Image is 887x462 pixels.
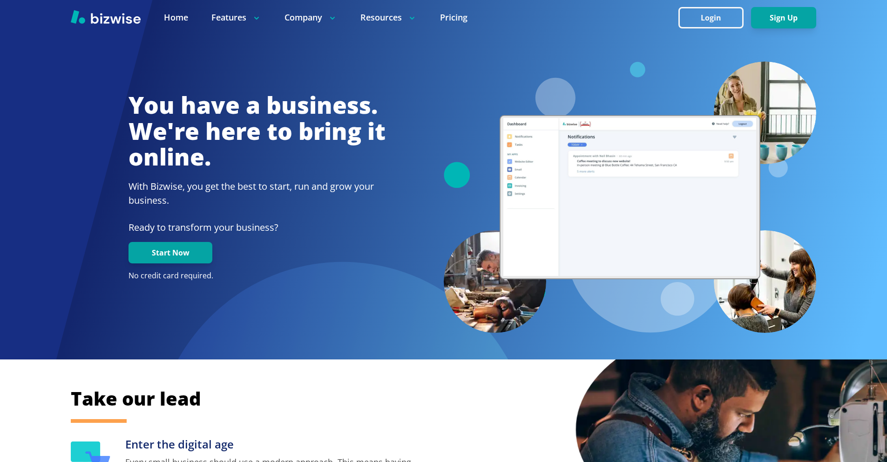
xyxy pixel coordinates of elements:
[164,12,188,23] a: Home
[129,242,212,263] button: Start Now
[211,12,261,23] p: Features
[71,10,141,24] img: Bizwise Logo
[284,12,337,23] p: Company
[129,92,386,170] h1: You have a business. We're here to bring it online.
[440,12,467,23] a: Pricing
[129,221,386,234] p: Ready to transform your business?
[751,7,816,28] button: Sign Up
[751,14,816,22] a: Sign Up
[129,248,212,257] a: Start Now
[125,437,420,452] h3: Enter the digital age
[678,7,744,28] button: Login
[678,14,751,22] a: Login
[360,12,417,23] p: Resources
[129,271,386,281] p: No credit card required.
[129,179,386,207] h2: With Bizwise, you get the best to start, run and grow your business.
[71,386,769,411] h2: Take our lead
